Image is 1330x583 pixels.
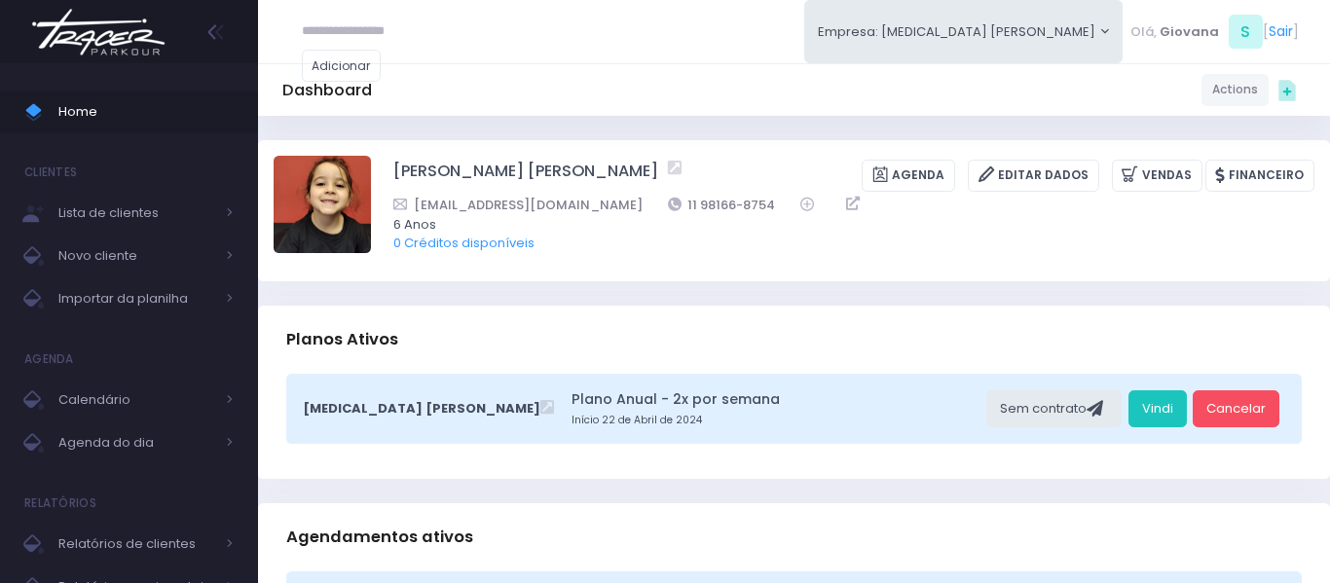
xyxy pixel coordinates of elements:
[286,509,473,565] h3: Agendamentos ativos
[303,399,540,419] span: [MEDICAL_DATA] [PERSON_NAME]
[282,81,372,100] h5: Dashboard
[1269,71,1306,108] div: Quick actions
[1130,22,1157,42] span: Olá,
[393,215,1289,235] span: 6 Anos
[1128,390,1187,427] a: Vindi
[286,311,398,367] h3: Planos Ativos
[58,430,214,455] span: Agenda do dia
[58,200,214,226] span: Lista de clientes
[393,234,535,252] a: 0 Créditos disponíveis
[668,195,776,215] a: 11 98166-8754
[1112,160,1202,192] a: Vendas
[24,484,96,523] h4: Relatórios
[58,531,214,557] span: Relatórios de clientes
[1229,15,1263,49] span: S
[274,156,371,259] label: Alterar foto de perfil
[1160,22,1219,42] span: Giovana
[58,286,214,311] span: Importar da planilha
[1123,10,1306,54] div: [ ]
[58,387,214,413] span: Calendário
[58,243,214,269] span: Novo cliente
[58,99,234,125] span: Home
[986,390,1122,427] div: Sem contrato
[1269,21,1293,42] a: Sair
[1205,160,1314,192] a: Financeiro
[302,50,382,82] a: Adicionar
[1201,74,1269,106] a: Actions
[862,160,955,192] a: Agenda
[572,413,980,428] small: Início 22 de Abril de 2024
[24,153,77,192] h4: Clientes
[572,389,980,410] a: Plano Anual - 2x por semana
[24,340,74,379] h4: Agenda
[968,160,1099,192] a: Editar Dados
[393,195,643,215] a: [EMAIL_ADDRESS][DOMAIN_NAME]
[393,160,658,192] a: [PERSON_NAME] [PERSON_NAME]
[274,156,371,253] img: Laís de Moraes Salgado
[1193,390,1279,427] a: Cancelar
